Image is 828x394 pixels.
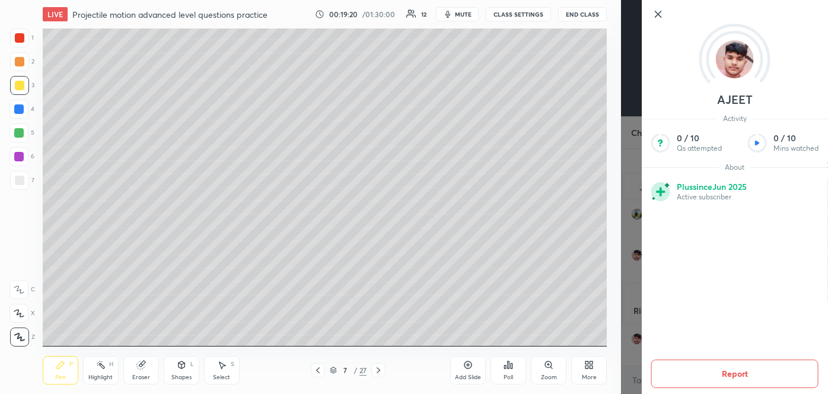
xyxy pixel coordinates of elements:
div: 6 [9,147,34,166]
div: P [69,361,73,367]
div: L [190,361,194,367]
span: About [719,163,750,172]
div: X [9,304,35,323]
div: More [582,374,597,380]
div: LIVE [43,7,68,21]
div: Highlight [88,374,113,380]
img: 3 [716,40,754,78]
div: Zoom [541,374,557,380]
div: Eraser [132,374,150,380]
div: / [354,367,357,374]
div: 1 [10,28,34,47]
span: mute [455,10,472,18]
div: Add Slide [455,374,481,380]
div: 7 [10,171,34,190]
p: 0 / 10 [677,133,722,144]
div: 3 [10,76,34,95]
div: Shapes [171,374,192,380]
button: End Class [558,7,607,21]
div: Z [10,328,35,347]
div: 12 [421,11,426,17]
div: C [9,280,35,299]
div: S [231,361,234,367]
p: Mins watched [773,144,819,153]
div: 27 [359,365,367,376]
div: 7 [339,367,351,374]
div: 4 [9,100,34,119]
div: Pen [55,374,66,380]
div: 2 [10,52,34,71]
button: Report [651,360,819,388]
p: AJEET [717,95,753,104]
div: 5 [9,123,34,142]
p: 0 / 10 [773,133,819,144]
span: Activity [717,114,753,123]
div: H [109,361,113,367]
div: Select [213,374,230,380]
h4: Projectile motion advanced level questions practice [72,9,267,20]
div: Poll [504,374,513,380]
p: Qs attempted [677,144,722,153]
p: Active subscriber [677,192,747,202]
p: Plus since Jun 2025 [677,182,747,192]
button: CLASS SETTINGS [486,7,551,21]
button: mute [436,7,479,21]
